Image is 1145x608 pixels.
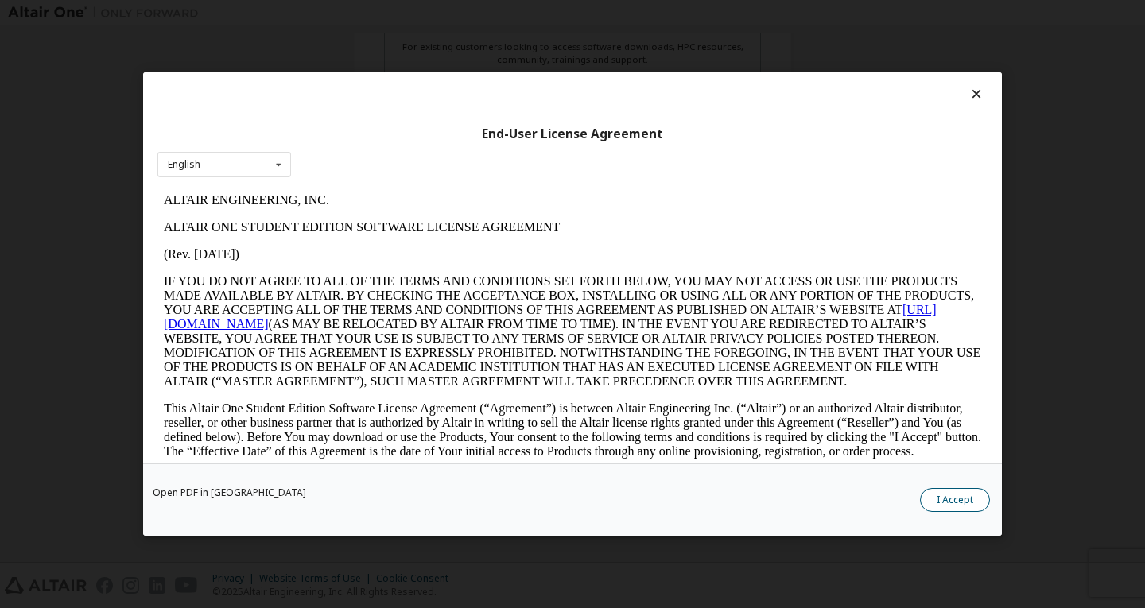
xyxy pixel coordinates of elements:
[6,116,779,144] a: [URL][DOMAIN_NAME]
[6,6,824,21] p: ALTAIR ENGINEERING, INC.
[6,215,824,272] p: This Altair One Student Edition Software License Agreement (“Agreement”) is between Altair Engine...
[157,126,988,142] div: End-User License Agreement
[920,488,990,512] button: I Accept
[168,160,200,169] div: English
[6,87,824,202] p: IF YOU DO NOT AGREE TO ALL OF THE TERMS AND CONDITIONS SET FORTH BELOW, YOU MAY NOT ACCESS OR USE...
[6,33,824,48] p: ALTAIR ONE STUDENT EDITION SOFTWARE LICENSE AGREEMENT
[153,488,306,498] a: Open PDF in [GEOGRAPHIC_DATA]
[6,60,824,75] p: (Rev. [DATE])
